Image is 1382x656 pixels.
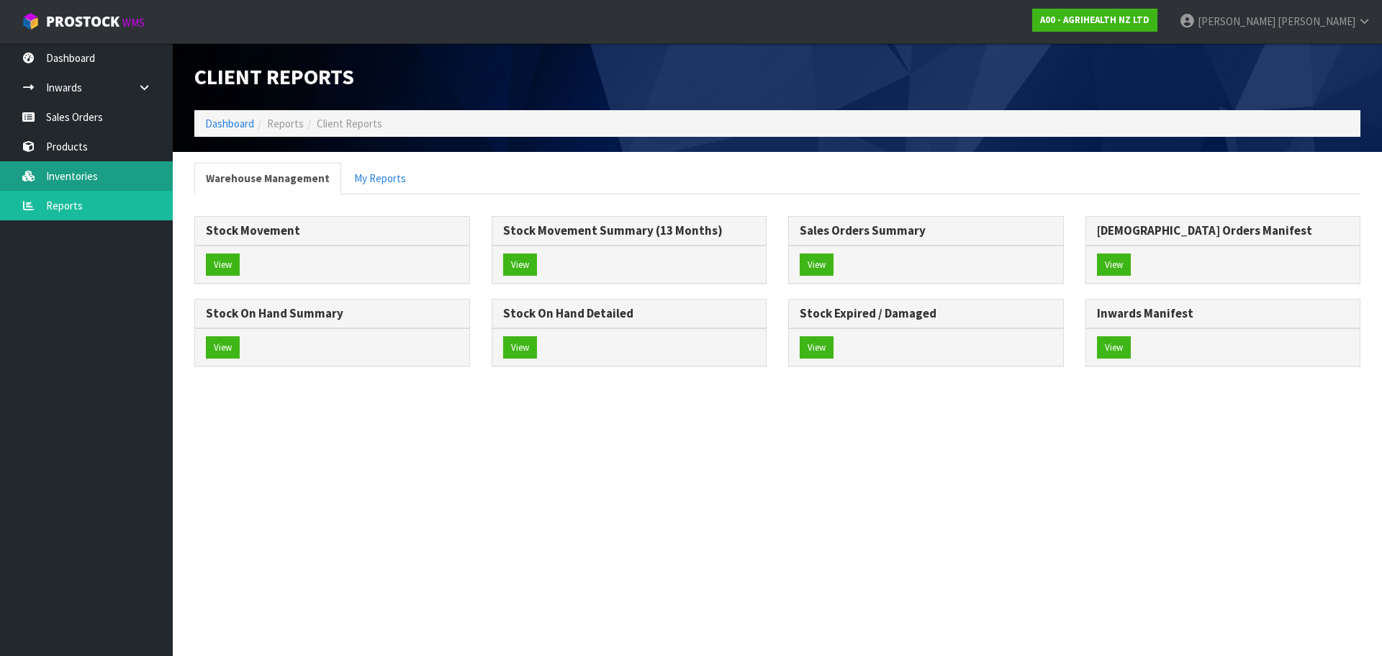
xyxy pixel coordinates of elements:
span: ProStock [46,12,119,31]
button: View [1097,336,1131,359]
span: Reports [267,117,304,130]
h3: Stock Movement Summary (13 Months) [503,224,756,238]
span: [PERSON_NAME] [1198,14,1275,28]
strong: A00 - AGRIHEALTH NZ LTD [1040,14,1150,26]
button: View [503,336,537,359]
h3: Stock Expired / Damaged [800,307,1052,320]
button: View [1097,253,1131,277]
a: Dashboard [205,117,254,130]
img: cube-alt.png [22,12,40,30]
button: View [800,336,834,359]
button: View [503,253,537,277]
h3: Stock On Hand Summary [206,307,459,320]
span: Client Reports [317,117,382,130]
h3: Inwards Manifest [1097,307,1350,320]
h3: Stock On Hand Detailed [503,307,756,320]
h3: Sales Orders Summary [800,224,1052,238]
span: Client Reports [194,63,354,90]
a: Warehouse Management [194,163,341,194]
span: [PERSON_NAME] [1278,14,1355,28]
button: View [206,336,240,359]
small: WMS [122,16,145,30]
h3: Stock Movement [206,224,459,238]
button: View [800,253,834,277]
a: My Reports [343,163,417,194]
button: View [206,253,240,277]
h3: [DEMOGRAPHIC_DATA] Orders Manifest [1097,224,1350,238]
